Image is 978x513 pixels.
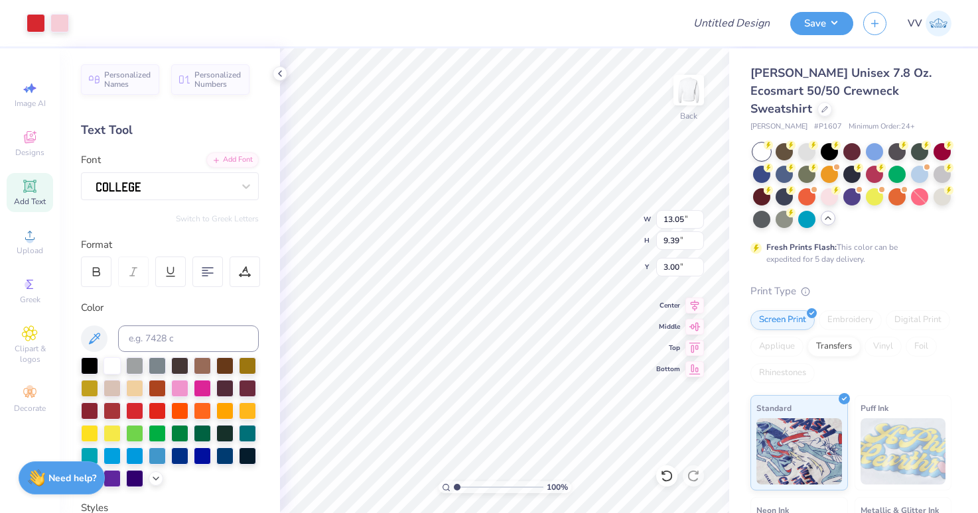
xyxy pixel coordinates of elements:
[861,418,946,484] img: Puff Ink
[176,213,259,224] button: Switch to Greek Letters
[118,325,259,352] input: e.g. 7428 c
[790,12,853,35] button: Save
[865,337,902,357] div: Vinyl
[908,11,951,36] a: VV
[750,65,932,117] span: [PERSON_NAME] Unisex 7.8 Oz. Ecosmart 50/50 Crewneck Sweatshirt
[861,401,888,415] span: Puff Ink
[766,241,930,265] div: This color can be expedited for 5 day delivery.
[750,284,951,299] div: Print Type
[104,70,151,89] span: Personalized Names
[48,472,96,484] strong: Need help?
[683,10,780,36] input: Untitled Design
[750,121,807,133] span: [PERSON_NAME]
[680,110,697,122] div: Back
[926,11,951,36] img: Via Villanueva
[756,418,842,484] img: Standard
[906,337,937,357] div: Foil
[908,16,922,31] span: VV
[886,310,950,330] div: Digital Print
[15,147,44,158] span: Designs
[81,121,259,139] div: Text Tool
[750,363,815,383] div: Rhinestones
[807,337,861,357] div: Transfers
[14,196,46,207] span: Add Text
[194,70,242,89] span: Personalized Numbers
[15,98,46,109] span: Image AI
[849,121,915,133] span: Minimum Order: 24 +
[656,301,680,310] span: Center
[81,300,259,315] div: Color
[14,403,46,414] span: Decorate
[17,245,43,256] span: Upload
[756,401,792,415] span: Standard
[675,77,702,103] img: Back
[656,322,680,331] span: Middle
[81,152,101,168] label: Font
[656,365,680,374] span: Bottom
[20,294,40,305] span: Greek
[206,152,259,168] div: Add Font
[750,337,803,357] div: Applique
[81,237,260,253] div: Format
[750,310,815,330] div: Screen Print
[547,481,568,493] span: 100 %
[766,242,837,253] strong: Fresh Prints Flash:
[656,343,680,353] span: Top
[819,310,882,330] div: Embroidery
[814,121,842,133] span: # P1607
[7,343,53,365] span: Clipart & logos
